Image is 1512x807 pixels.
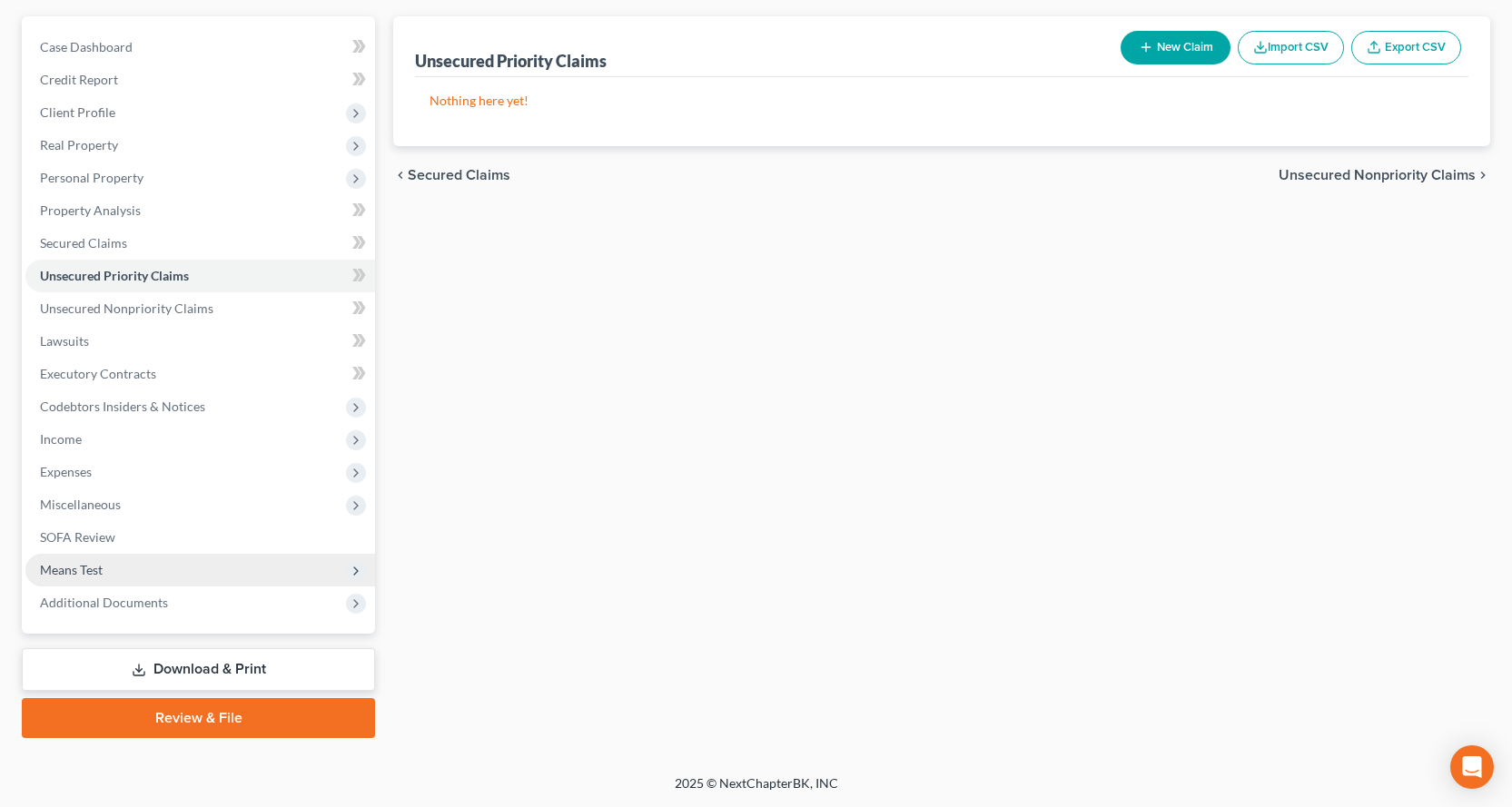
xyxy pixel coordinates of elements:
span: Additional Documents [40,595,168,610]
span: Case Dashboard [40,39,133,54]
a: Download & Print [22,648,375,691]
div: Open Intercom Messenger [1450,745,1494,789]
span: Secured Claims [40,235,127,251]
span: Expenses [40,464,92,479]
i: chevron_left [393,168,408,182]
span: Client Profile [40,104,115,120]
span: Lawsuits [40,333,89,349]
span: Secured Claims [408,168,510,182]
span: Codebtors Insiders & Notices [40,399,205,414]
i: chevron_right [1476,168,1490,182]
span: Unsecured Priority Claims [40,268,189,283]
span: Unsecured Nonpriority Claims [40,300,213,316]
span: SOFA Review [40,529,115,545]
p: Nothing here yet! [430,92,1454,110]
a: Review & File [22,698,375,738]
a: Case Dashboard [25,31,375,64]
span: Personal Property [40,170,143,185]
span: Miscellaneous [40,497,121,512]
button: Import CSV [1238,31,1344,64]
button: Unsecured Nonpriority Claims chevron_right [1279,168,1490,182]
span: Real Property [40,137,118,153]
a: Lawsuits [25,325,375,358]
span: Property Analysis [40,202,141,218]
button: chevron_left Secured Claims [393,168,510,182]
a: Executory Contracts [25,358,375,390]
div: 2025 © NextChapterBK, INC [239,774,1274,807]
button: New Claim [1121,31,1230,64]
a: Export CSV [1351,31,1461,64]
a: Unsecured Priority Claims [25,260,375,292]
a: SOFA Review [25,521,375,554]
span: Means Test [40,562,103,577]
span: Executory Contracts [40,366,156,381]
a: Secured Claims [25,227,375,260]
span: Income [40,431,82,447]
a: Unsecured Nonpriority Claims [25,292,375,325]
span: Unsecured Nonpriority Claims [1279,168,1476,182]
span: Credit Report [40,72,118,87]
a: Credit Report [25,64,375,96]
div: Unsecured Priority Claims [415,50,607,72]
a: Property Analysis [25,194,375,227]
